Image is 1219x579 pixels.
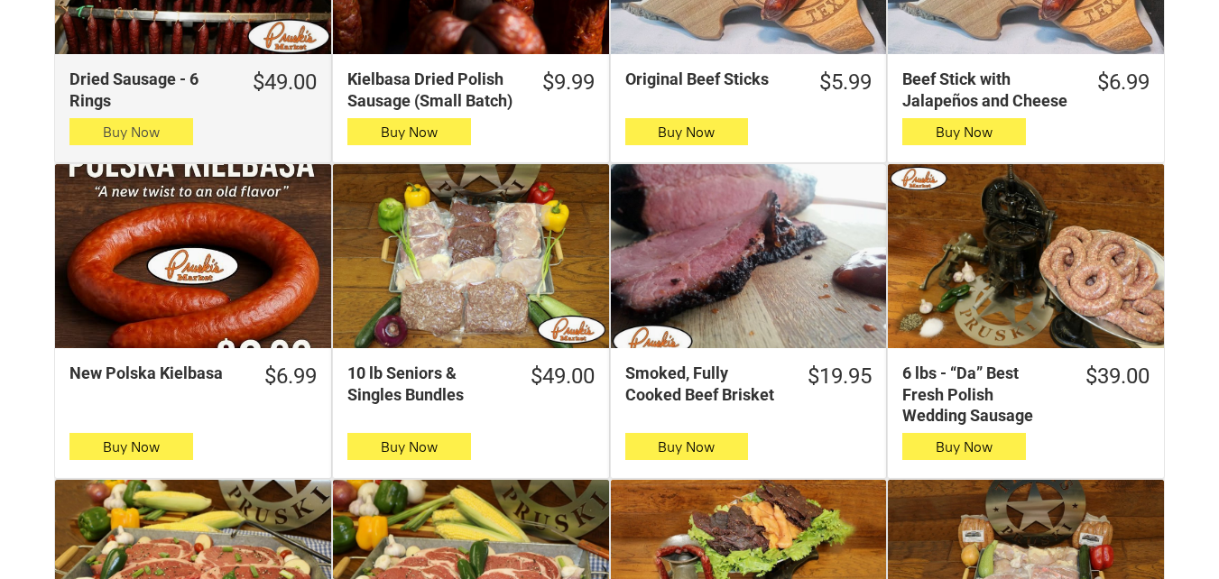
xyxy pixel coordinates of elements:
[625,433,749,460] button: Buy Now
[902,69,1072,111] div: Beef Stick with Jalapeños and Cheese
[936,124,993,141] span: Buy Now
[611,69,887,96] a: $5.99Original Beef Sticks
[69,433,193,460] button: Buy Now
[888,363,1164,426] a: $39.006 lbs - “Da” Best Fresh Polish Wedding Sausage
[347,69,517,111] div: Kielbasa Dried Polish Sausage (Small Batch)
[55,164,331,348] a: New Polska Kielbasa
[888,69,1164,111] a: $6.99Beef Stick with Jalapeños and Cheese
[658,124,715,141] span: Buy Now
[1085,363,1150,391] div: $39.00
[103,124,160,141] span: Buy Now
[936,438,993,455] span: Buy Now
[347,118,471,145] button: Buy Now
[69,363,239,383] div: New Polska Kielbasa
[253,69,317,96] div: $49.00
[103,438,160,455] span: Buy Now
[381,438,438,455] span: Buy Now
[611,164,887,348] a: Smoked, Fully Cooked Beef Brisket
[531,363,595,391] div: $49.00
[347,433,471,460] button: Buy Now
[542,69,595,96] div: $9.99
[333,363,609,405] a: $49.0010 lb Seniors & Singles Bundles
[611,363,887,405] a: $19.95Smoked, Fully Cooked Beef Brisket
[1097,69,1150,96] div: $6.99
[658,438,715,455] span: Buy Now
[902,433,1026,460] button: Buy Now
[625,363,783,405] div: Smoked, Fully Cooked Beef Brisket
[55,363,331,391] a: $6.99New Polska Kielbasa
[347,363,505,405] div: 10 lb Seniors & Singles Bundles
[381,124,438,141] span: Buy Now
[902,118,1026,145] button: Buy Now
[69,69,227,111] div: Dried Sausage - 6 Rings
[625,69,795,89] div: Original Beef Sticks
[808,363,872,391] div: $19.95
[55,69,331,111] a: $49.00Dried Sausage - 6 Rings
[264,363,317,391] div: $6.99
[902,363,1060,426] div: 6 lbs - “Da” Best Fresh Polish Wedding Sausage
[69,118,193,145] button: Buy Now
[819,69,872,96] div: $5.99
[888,164,1164,348] a: 6 lbs - “Da” Best Fresh Polish Wedding Sausage
[333,164,609,348] a: 10 lb Seniors &amp; Singles Bundles
[625,118,749,145] button: Buy Now
[333,69,609,111] a: $9.99Kielbasa Dried Polish Sausage (Small Batch)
